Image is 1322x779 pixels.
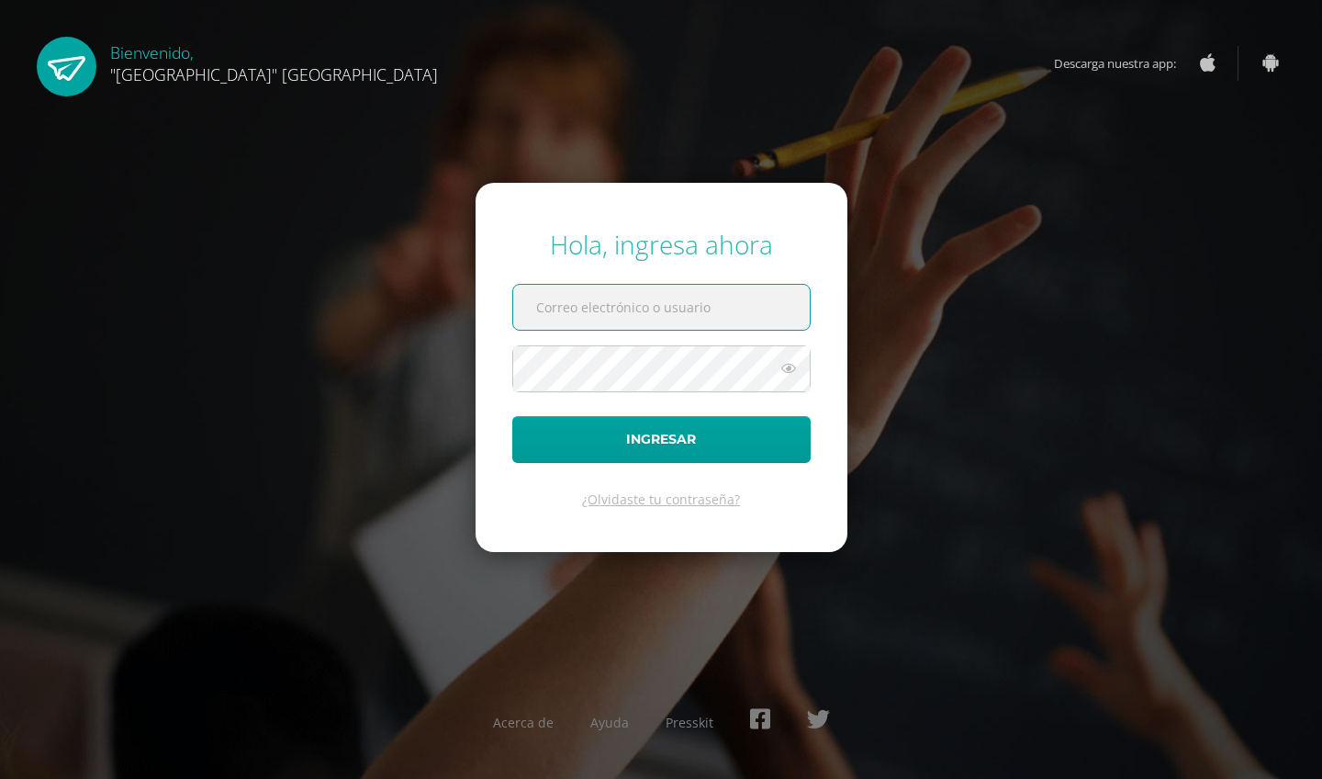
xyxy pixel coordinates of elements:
[666,714,713,731] a: Presskit
[582,491,740,508] a: ¿Olvidaste tu contraseña?
[110,63,438,85] span: "[GEOGRAPHIC_DATA]" [GEOGRAPHIC_DATA]
[110,37,438,85] div: Bienvenido,
[513,285,810,330] input: Correo electrónico o usuario
[1054,46,1194,81] span: Descarga nuestra app:
[590,714,629,731] a: Ayuda
[512,227,811,262] div: Hola, ingresa ahora
[493,714,554,731] a: Acerca de
[512,416,811,463] button: Ingresar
